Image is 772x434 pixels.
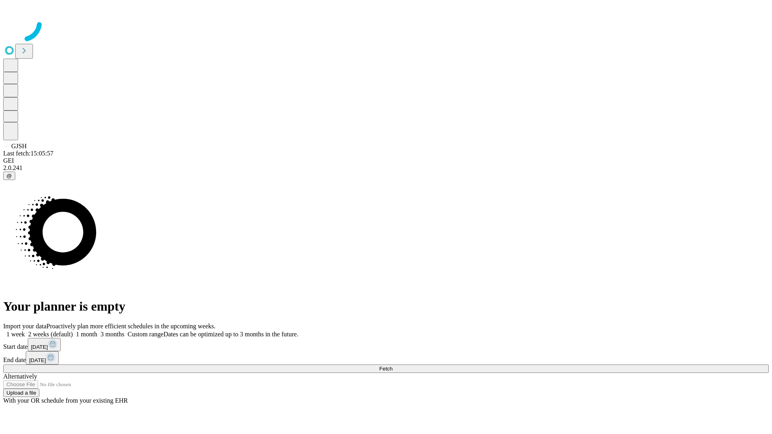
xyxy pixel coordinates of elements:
[379,366,392,372] span: Fetch
[101,331,124,338] span: 3 months
[3,397,128,404] span: With your OR schedule from your existing EHR
[164,331,298,338] span: Dates can be optimized up to 3 months in the future.
[76,331,97,338] span: 1 month
[3,150,53,157] span: Last fetch: 15:05:57
[47,323,216,330] span: Proactively plan more efficient schedules in the upcoming weeks.
[3,157,769,164] div: GEI
[6,173,12,179] span: @
[3,172,15,180] button: @
[127,331,163,338] span: Custom range
[3,323,47,330] span: Import your data
[29,357,46,363] span: [DATE]
[3,373,37,380] span: Alternatively
[28,338,61,351] button: [DATE]
[3,364,769,373] button: Fetch
[3,164,769,172] div: 2.0.241
[26,351,59,364] button: [DATE]
[3,389,39,397] button: Upload a file
[31,344,48,350] span: [DATE]
[6,331,25,338] span: 1 week
[3,351,769,364] div: End date
[28,331,73,338] span: 2 weeks (default)
[3,338,769,351] div: Start date
[3,299,769,314] h1: Your planner is empty
[11,143,27,149] span: GJSH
